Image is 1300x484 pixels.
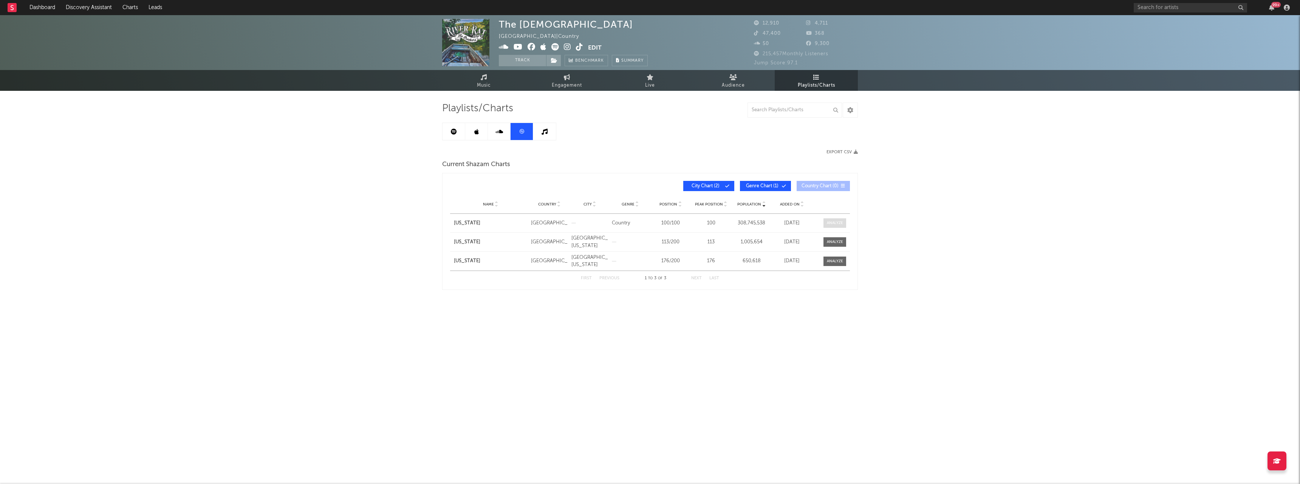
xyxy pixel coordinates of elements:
[645,81,655,90] span: Live
[754,21,779,26] span: 12,910
[571,235,608,249] div: [GEOGRAPHIC_DATA], [US_STATE]
[688,184,723,188] span: City Chart ( 2 )
[608,70,692,91] a: Live
[693,238,729,246] div: 113
[709,276,719,280] button: Last
[1269,5,1274,11] button: 99+
[531,257,568,265] div: [GEOGRAPHIC_DATA]
[722,81,745,90] span: Audience
[740,181,791,191] button: Genre Chart(1)
[583,202,592,207] span: City
[652,238,689,246] div: 113 / 200
[802,184,839,188] span: Country Chart ( 0 )
[531,238,568,246] div: [GEOGRAPHIC_DATA]
[754,51,828,56] span: 215,457 Monthly Listeners
[652,219,689,227] div: 100 / 100
[774,257,810,265] div: [DATE]
[538,202,556,207] span: Country
[747,103,842,118] input: Search Playlists/Charts
[575,56,604,65] span: Benchmark
[499,55,546,66] button: Track
[571,254,608,269] div: [GEOGRAPHIC_DATA], [US_STATE]
[754,61,798,65] span: Jump Score: 97.1
[612,55,648,66] button: Summary
[477,81,491,90] span: Music
[621,59,644,63] span: Summary
[1134,3,1247,12] input: Search for artists
[695,202,723,207] span: Peak Position
[454,238,527,246] a: [US_STATE]
[599,276,619,280] button: Previous
[737,202,761,207] span: Population
[798,81,835,90] span: Playlists/Charts
[797,181,850,191] button: Country Chart(0)
[774,219,810,227] div: [DATE]
[693,257,729,265] div: 176
[691,276,702,280] button: Next
[692,70,775,91] a: Audience
[581,276,592,280] button: First
[733,219,770,227] div: 308,745,538
[442,104,513,113] span: Playlists/Charts
[745,184,780,188] span: Genre Chart ( 1 )
[635,274,676,283] div: 1 3 3
[754,31,781,36] span: 47,400
[693,219,729,227] div: 100
[806,21,828,26] span: 4,711
[588,43,602,53] button: Edit
[483,202,494,207] span: Name
[565,55,608,66] a: Benchmark
[754,41,769,46] span: 50
[454,257,527,265] a: [US_STATE]
[733,238,770,246] div: 1,005,654
[552,81,582,90] span: Engagement
[499,32,588,41] div: [GEOGRAPHIC_DATA] | Country
[826,150,858,154] button: Export CSV
[733,257,770,265] div: 650,618
[648,277,653,280] span: to
[454,219,527,227] a: [US_STATE]
[622,202,635,207] span: Genre
[658,277,662,280] span: of
[525,70,608,91] a: Engagement
[683,181,734,191] button: City Chart(2)
[442,70,525,91] a: Music
[780,202,800,207] span: Added On
[531,219,568,227] div: [GEOGRAPHIC_DATA]
[774,238,810,246] div: [DATE]
[442,160,510,169] span: Current Shazam Charts
[659,202,677,207] span: Position
[612,219,648,227] div: Country
[652,257,689,265] div: 176 / 200
[1271,2,1281,8] div: 99 +
[775,70,858,91] a: Playlists/Charts
[806,41,830,46] span: 9,300
[499,19,633,30] div: The [DEMOGRAPHIC_DATA]
[806,31,825,36] span: 368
